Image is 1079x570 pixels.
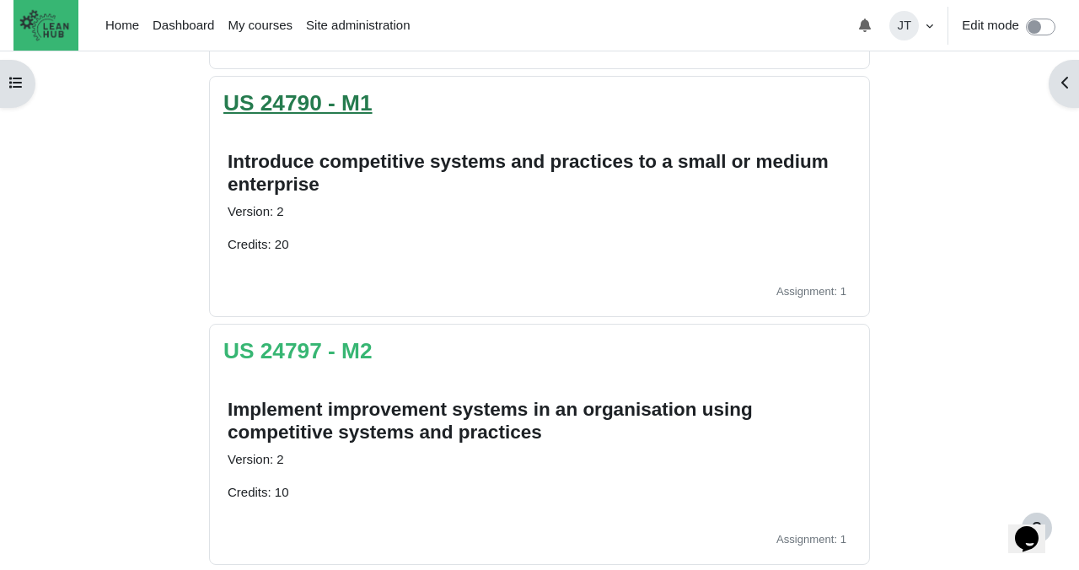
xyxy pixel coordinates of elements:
p: Version: 2 [228,450,851,470]
p: Credits: 10 [228,483,851,503]
i: Toggle notifications menu [858,19,872,32]
label: Edit mode [962,16,1019,35]
p: Credits: 20 [228,235,851,255]
a: US 24797 - M2 [223,338,373,363]
span: Implement improvement systems in an organisation using competitive systems and practices [228,399,753,443]
span: Introduce competitive systems and practices to a small or medium enterprise [228,151,829,195]
p: Version: 2 [228,202,851,222]
span: Assignment: 1 [776,283,846,300]
iframe: chat widget [1008,503,1062,553]
a: US 24790 - M1 [223,90,373,116]
span: JT [889,11,919,40]
img: The Lean Hub [13,3,75,47]
span: Assignment: 1 [776,531,846,548]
